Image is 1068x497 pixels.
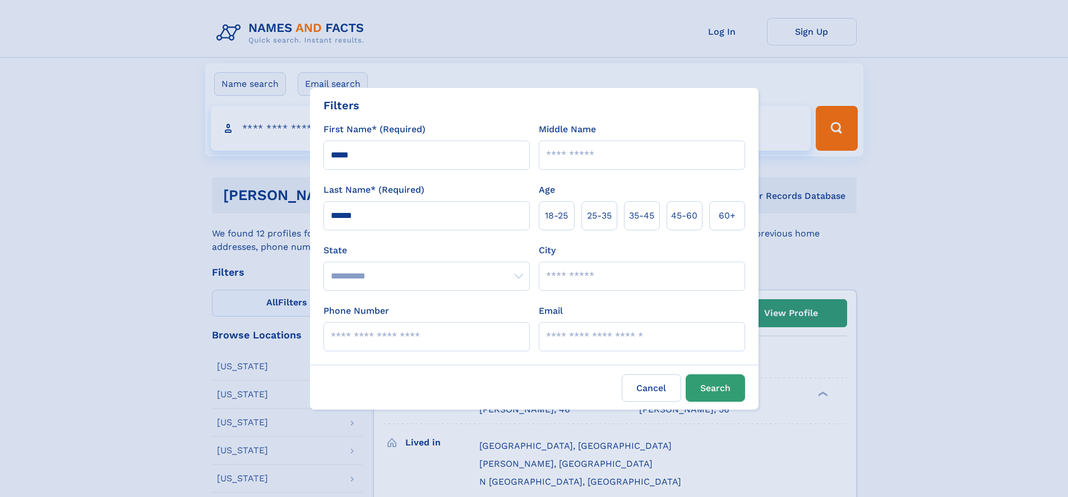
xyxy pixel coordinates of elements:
[539,244,556,257] label: City
[323,97,359,114] div: Filters
[539,304,563,318] label: Email
[587,209,612,222] span: 25‑35
[719,209,736,222] span: 60+
[686,374,745,402] button: Search
[539,183,555,197] label: Age
[622,374,681,402] label: Cancel
[323,244,530,257] label: State
[323,123,426,136] label: First Name* (Required)
[323,183,424,197] label: Last Name* (Required)
[671,209,697,222] span: 45‑60
[629,209,654,222] span: 35‑45
[539,123,596,136] label: Middle Name
[323,304,389,318] label: Phone Number
[545,209,568,222] span: 18‑25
